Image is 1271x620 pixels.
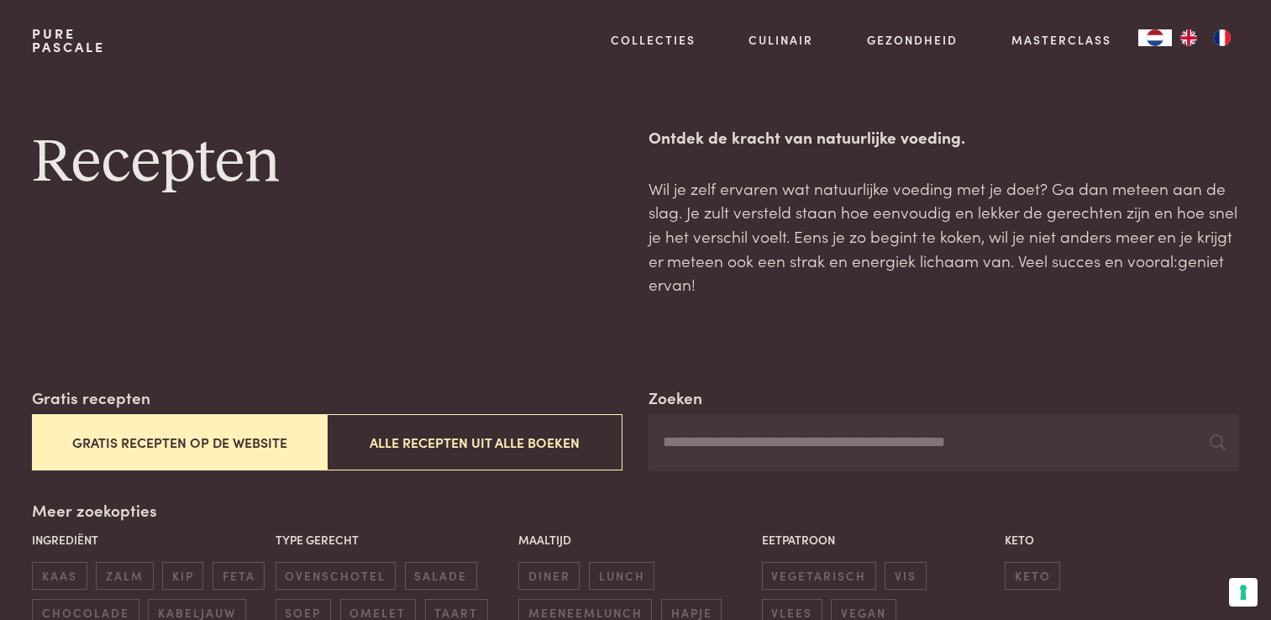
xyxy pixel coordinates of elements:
[32,414,327,470] button: Gratis recepten op de website
[649,386,702,410] label: Zoeken
[1229,578,1258,607] button: Uw voorkeuren voor toestemming voor trackingtechnologieën
[96,562,153,590] span: zalm
[748,31,813,49] a: Culinair
[885,562,926,590] span: vis
[1205,29,1239,46] a: FR
[32,125,622,201] h1: Recepten
[32,562,87,590] span: kaas
[162,562,203,590] span: kip
[518,531,753,549] p: Maaltijd
[1011,31,1111,49] a: Masterclass
[762,531,996,549] p: Eetpatroon
[1005,562,1060,590] span: keto
[213,562,265,590] span: feta
[611,31,696,49] a: Collecties
[32,27,105,54] a: PurePascale
[867,31,958,49] a: Gezondheid
[649,176,1238,297] p: Wil je zelf ervaren wat natuurlijke voeding met je doet? Ga dan meteen aan de slag. Je zult verst...
[276,562,396,590] span: ovenschotel
[518,562,580,590] span: diner
[1172,29,1205,46] a: EN
[649,125,965,148] strong: Ontdek de kracht van natuurlijke voeding.
[405,562,477,590] span: salade
[762,562,876,590] span: vegetarisch
[1138,29,1172,46] a: NL
[589,562,654,590] span: lunch
[1138,29,1239,46] aside: Language selected: Nederlands
[1172,29,1239,46] ul: Language list
[1005,531,1239,549] p: Keto
[32,531,266,549] p: Ingrediënt
[327,414,622,470] button: Alle recepten uit alle boeken
[276,531,510,549] p: Type gerecht
[32,386,150,410] label: Gratis recepten
[1138,29,1172,46] div: Language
